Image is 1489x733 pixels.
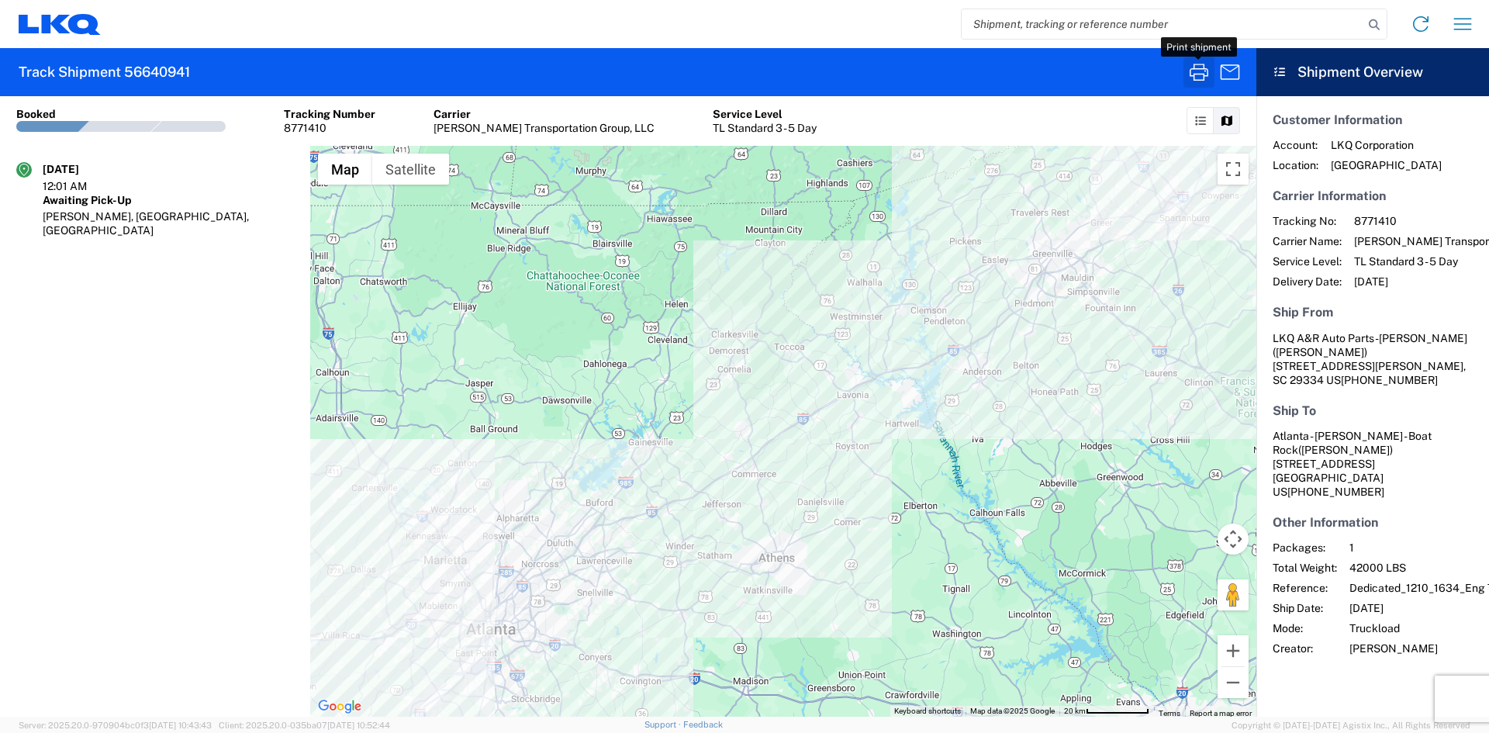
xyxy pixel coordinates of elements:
div: Awaiting Pick-Up [43,193,294,207]
h5: Ship From [1273,305,1473,320]
button: Show street map [318,154,372,185]
a: Terms [1159,709,1180,717]
div: [PERSON_NAME], [GEOGRAPHIC_DATA], [GEOGRAPHIC_DATA] [43,209,294,237]
button: Map camera controls [1218,524,1249,555]
span: Carrier Name: [1273,234,1342,248]
span: Delivery Date: [1273,275,1342,289]
span: Packages: [1273,541,1337,555]
h2: Track Shipment 56640941 [19,63,190,81]
div: TL Standard 3 - 5 Day [713,121,817,135]
div: Tracking Number [284,107,375,121]
span: Client: 2025.20.0-035ba07 [219,721,390,730]
span: Server: 2025.20.0-970904bc0f3 [19,721,212,730]
button: Show satellite imagery [372,154,449,185]
button: Zoom in [1218,635,1249,666]
span: Map data ©2025 Google [970,707,1055,715]
span: [STREET_ADDRESS] [1273,360,1375,372]
a: Open this area in Google Maps (opens a new window) [314,697,365,717]
span: [DATE] 10:43:43 [149,721,212,730]
div: 8771410 [284,121,375,135]
input: Shipment, tracking or reference number [962,9,1363,39]
div: Service Level [713,107,817,121]
span: Creator: [1273,641,1337,655]
span: LKQ A&R Auto Parts -[PERSON_NAME] [1273,332,1467,344]
div: Carrier [434,107,655,121]
a: Feedback [683,720,723,729]
div: [DATE] [43,162,120,176]
button: Keyboard shortcuts [894,706,961,717]
span: Location: [1273,158,1318,172]
div: [PERSON_NAME] Transportation Group, LLC [434,121,655,135]
span: Copyright © [DATE]-[DATE] Agistix Inc., All Rights Reserved [1232,718,1470,732]
address: [GEOGRAPHIC_DATA] US [1273,429,1473,499]
address: [PERSON_NAME], SC 29334 US [1273,331,1473,387]
span: Tracking No: [1273,214,1342,228]
h5: Ship To [1273,403,1473,418]
span: Atlanta - [PERSON_NAME] - Boat Rock [STREET_ADDRESS] [1273,430,1432,470]
span: ([PERSON_NAME]) [1298,444,1393,456]
button: Map Scale: 20 km per 78 pixels [1059,706,1154,717]
a: Report a map error [1190,709,1252,717]
span: Total Weight: [1273,561,1337,575]
button: Toggle fullscreen view [1218,154,1249,185]
h5: Other Information [1273,515,1473,530]
span: Reference: [1273,581,1337,595]
div: 12:01 AM [43,179,120,193]
span: [DATE] 10:52:44 [327,721,390,730]
span: [PHONE_NUMBER] [1341,374,1438,386]
button: Drag Pegman onto the map to open Street View [1218,579,1249,610]
span: ([PERSON_NAME]) [1273,346,1367,358]
h5: Customer Information [1273,112,1473,127]
span: Service Level: [1273,254,1342,268]
header: Shipment Overview [1256,48,1489,96]
span: [GEOGRAPHIC_DATA] [1331,158,1442,172]
div: Booked [16,107,56,121]
button: Zoom out [1218,667,1249,698]
img: Google [314,697,365,717]
span: Mode: [1273,621,1337,635]
span: [PHONE_NUMBER] [1287,486,1384,498]
span: Ship Date: [1273,601,1337,615]
span: LKQ Corporation [1331,138,1442,152]
span: Account: [1273,138,1318,152]
span: 20 km [1064,707,1086,715]
a: Support [644,720,683,729]
h5: Carrier Information [1273,188,1473,203]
